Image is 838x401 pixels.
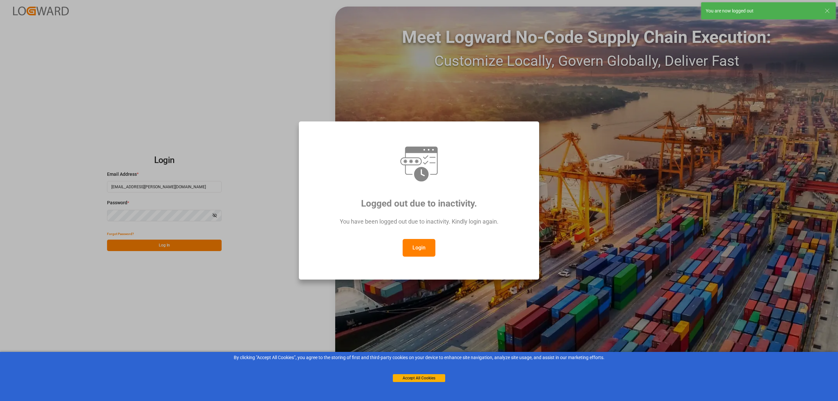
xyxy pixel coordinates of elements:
[311,210,527,239] div: You have been logged out due to inactivity. Kindly login again.
[706,8,818,14] div: You are now logged out
[5,354,833,361] div: By clicking "Accept All Cookies”, you agree to the storing of first and third-party cookies on yo...
[311,184,527,210] div: Logged out due to inactivity.
[393,374,445,382] button: Accept All Cookies
[403,239,435,257] button: Login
